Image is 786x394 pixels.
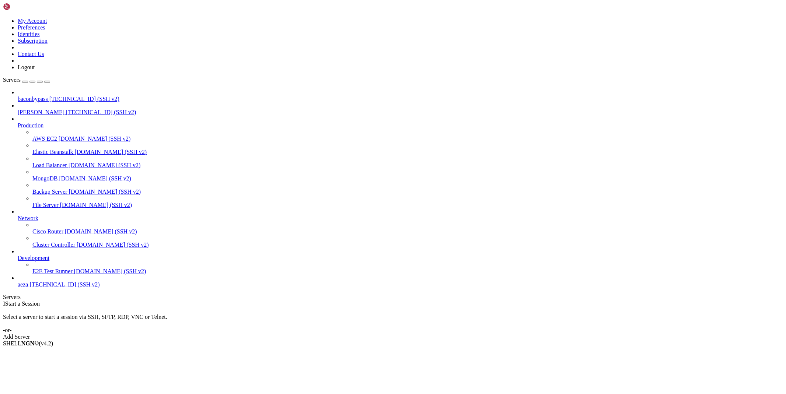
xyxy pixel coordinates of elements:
[32,242,783,248] a: Cluster Controller [DOMAIN_NAME] (SSH v2)
[18,96,48,102] span: baconbypass
[32,202,59,208] span: File Server
[18,248,783,275] li: Development
[3,294,783,300] div: Servers
[32,182,783,195] li: Backup Server [DOMAIN_NAME] (SSH v2)
[32,175,783,182] a: MongoDB [DOMAIN_NAME] (SSH v2)
[32,155,783,169] li: Load Balancer [DOMAIN_NAME] (SSH v2)
[29,281,99,288] span: [TECHNICAL_ID] (SSH v2)
[32,222,783,235] li: Cisco Router [DOMAIN_NAME] (SSH v2)
[18,122,43,129] span: Production
[18,122,783,129] a: Production
[49,96,119,102] span: [TECHNICAL_ID] (SSH v2)
[32,268,783,275] a: E2E Test Runner [DOMAIN_NAME] (SSH v2)
[18,38,48,44] a: Subscription
[3,77,50,83] a: Servers
[18,24,45,31] a: Preferences
[32,228,783,235] a: Cisco Router [DOMAIN_NAME] (SSH v2)
[3,77,21,83] span: Servers
[59,136,131,142] span: [DOMAIN_NAME] (SSH v2)
[18,109,64,115] span: [PERSON_NAME]
[3,307,783,334] div: Select a server to start a session via SSH, SFTP, RDP, VNC or Telnet. -or-
[18,109,783,116] a: [PERSON_NAME] [TECHNICAL_ID] (SSH v2)
[18,116,783,208] li: Production
[32,175,57,182] span: MongoDB
[32,202,783,208] a: File Server [DOMAIN_NAME] (SSH v2)
[32,142,783,155] li: Elastic Beanstalk [DOMAIN_NAME] (SSH v2)
[32,242,75,248] span: Cluster Controller
[18,31,40,37] a: Identities
[21,340,35,346] b: NGN
[18,102,783,116] li: [PERSON_NAME] [TECHNICAL_ID] (SSH v2)
[32,235,783,248] li: Cluster Controller [DOMAIN_NAME] (SSH v2)
[32,149,73,155] span: Elastic Beanstalk
[18,275,783,288] li: aeza [TECHNICAL_ID] (SSH v2)
[77,242,149,248] span: [DOMAIN_NAME] (SSH v2)
[18,215,783,222] a: Network
[66,109,136,115] span: [TECHNICAL_ID] (SSH v2)
[18,51,44,57] a: Contact Us
[32,162,67,168] span: Load Balancer
[32,129,783,142] li: AWS EC2 [DOMAIN_NAME] (SSH v2)
[74,268,146,274] span: [DOMAIN_NAME] (SSH v2)
[3,3,45,10] img: Shellngn
[18,281,28,288] span: aeza
[32,169,783,182] li: MongoDB [DOMAIN_NAME] (SSH v2)
[39,340,53,346] span: 4.2.0
[60,202,132,208] span: [DOMAIN_NAME] (SSH v2)
[3,340,53,346] span: SHELL ©
[3,334,783,340] div: Add Server
[5,300,40,307] span: Start a Session
[18,255,49,261] span: Development
[18,96,783,102] a: baconbypass [TECHNICAL_ID] (SSH v2)
[32,136,57,142] span: AWS EC2
[32,136,783,142] a: AWS EC2 [DOMAIN_NAME] (SSH v2)
[18,208,783,248] li: Network
[3,300,5,307] span: 
[65,228,137,235] span: [DOMAIN_NAME] (SSH v2)
[59,175,131,182] span: [DOMAIN_NAME] (SSH v2)
[32,189,783,195] a: Backup Server [DOMAIN_NAME] (SSH v2)
[69,189,141,195] span: [DOMAIN_NAME] (SSH v2)
[18,89,783,102] li: baconbypass [TECHNICAL_ID] (SSH v2)
[75,149,147,155] span: [DOMAIN_NAME] (SSH v2)
[32,261,783,275] li: E2E Test Runner [DOMAIN_NAME] (SSH v2)
[32,149,783,155] a: Elastic Beanstalk [DOMAIN_NAME] (SSH v2)
[18,18,47,24] a: My Account
[32,195,783,208] li: File Server [DOMAIN_NAME] (SSH v2)
[32,268,73,274] span: E2E Test Runner
[32,228,63,235] span: Cisco Router
[18,64,35,70] a: Logout
[69,162,141,168] span: [DOMAIN_NAME] (SSH v2)
[18,215,38,221] span: Network
[32,189,67,195] span: Backup Server
[18,281,783,288] a: aeza [TECHNICAL_ID] (SSH v2)
[18,255,783,261] a: Development
[32,162,783,169] a: Load Balancer [DOMAIN_NAME] (SSH v2)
